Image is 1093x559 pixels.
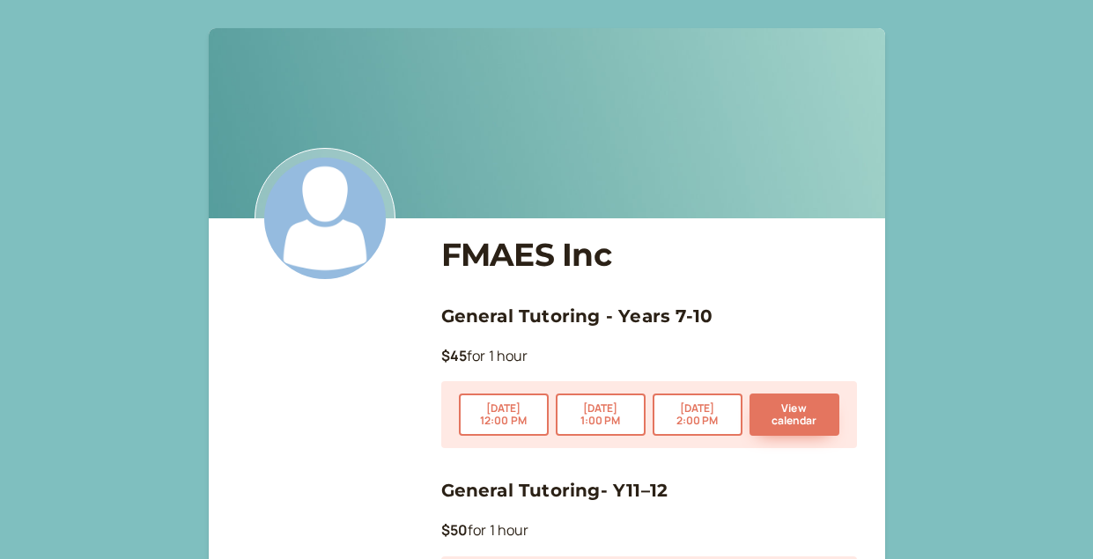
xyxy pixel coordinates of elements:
p: for 1 hour [441,519,857,542]
a: General Tutoring - Years 7-10 [441,305,713,327]
a: General Tutoring- Y11–12 [441,480,668,501]
b: $50 [441,520,468,540]
button: [DATE]2:00 PM [653,394,742,436]
button: [DATE]12:00 PM [459,394,549,436]
h1: FMAES Inc [441,236,857,274]
b: $45 [441,346,467,365]
button: [DATE]1:00 PM [556,394,646,436]
button: View calendar [750,394,839,436]
p: for 1 hour [441,345,857,368]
